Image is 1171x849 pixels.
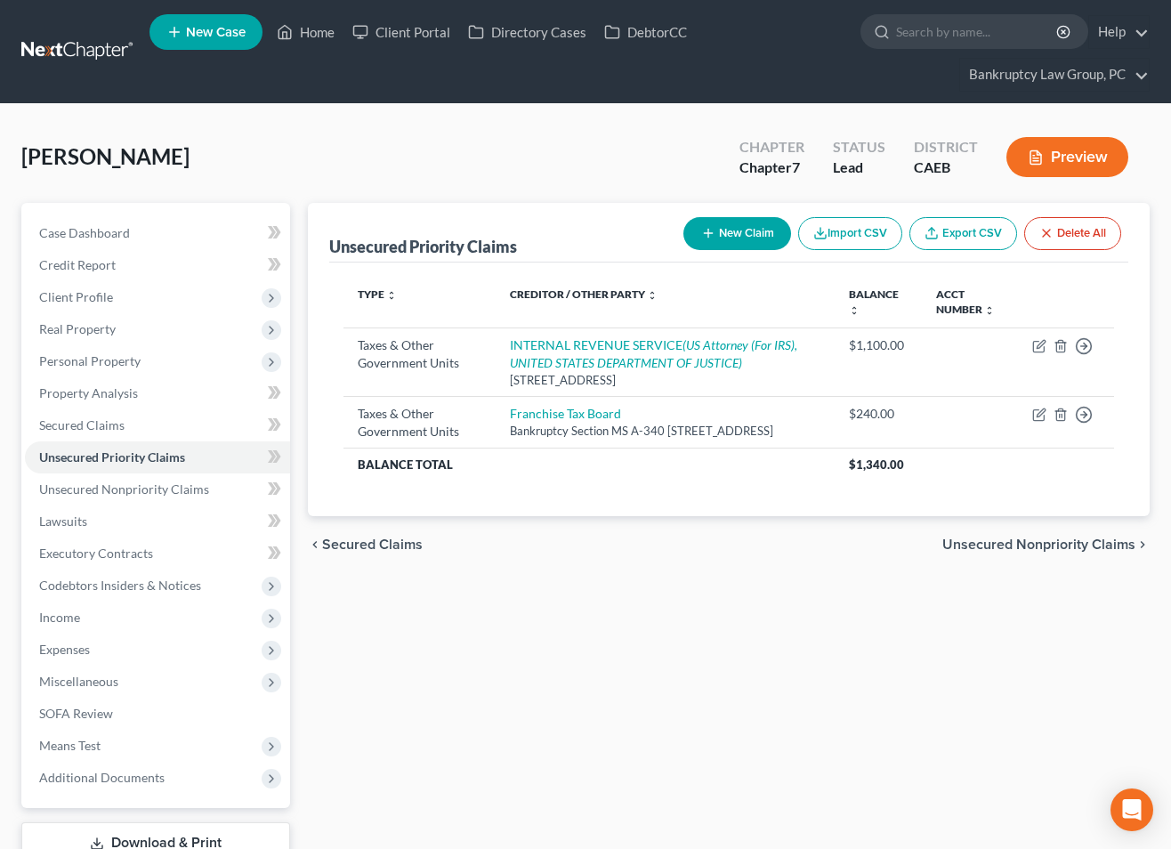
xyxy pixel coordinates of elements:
button: Delete All [1024,217,1121,250]
span: Means Test [39,738,101,753]
i: chevron_right [1135,538,1150,552]
i: unfold_more [386,290,397,301]
a: Acct Number unfold_more [936,287,995,316]
span: Codebtors Insiders & Notices [39,578,201,593]
i: unfold_more [647,290,658,301]
button: Unsecured Nonpriority Claims chevron_right [942,538,1150,552]
span: 7 [792,158,800,175]
button: Preview [1006,137,1128,177]
div: Unsecured Priority Claims [329,236,517,257]
span: Unsecured Priority Claims [39,449,185,465]
span: $1,340.00 [849,457,904,472]
th: Balance Total [343,449,835,481]
i: unfold_more [849,305,860,316]
span: Secured Claims [39,417,125,433]
i: chevron_left [308,538,322,552]
a: Property Analysis [25,377,290,409]
a: Help [1089,16,1149,48]
div: Status [833,137,885,158]
a: Bankruptcy Law Group, PC [960,59,1149,91]
span: New Case [186,26,246,39]
a: Unsecured Priority Claims [25,441,290,473]
a: Balance unfold_more [849,287,899,316]
a: Client Portal [343,16,459,48]
span: SOFA Review [39,706,113,721]
button: New Claim [683,217,791,250]
a: Creditor / Other Party unfold_more [510,287,658,301]
div: Lead [833,158,885,178]
div: [STREET_ADDRESS] [510,372,820,389]
span: Personal Property [39,353,141,368]
i: unfold_more [984,305,995,316]
a: Franchise Tax Board [510,406,621,421]
a: INTERNAL REVENUE SERVICE(US Attorney (For IRS), UNITED STATES DEPARTMENT OF JUSTICE) [510,337,797,370]
a: Home [268,16,343,48]
span: Unsecured Nonpriority Claims [942,538,1135,552]
span: Client Profile [39,289,113,304]
div: Taxes & Other Government Units [358,405,481,441]
div: Chapter [739,158,804,178]
span: Additional Documents [39,770,165,785]
span: Case Dashboard [39,225,130,240]
div: Bankruptcy Section MS A-340 [STREET_ADDRESS] [510,423,820,440]
div: Taxes & Other Government Units [358,336,481,372]
span: Expenses [39,642,90,657]
div: District [914,137,978,158]
a: SOFA Review [25,698,290,730]
a: Export CSV [909,217,1017,250]
a: Executory Contracts [25,538,290,570]
span: Miscellaneous [39,674,118,689]
div: $1,100.00 [849,336,908,354]
input: Search by name... [896,15,1059,48]
span: Secured Claims [322,538,423,552]
span: Income [39,610,80,625]
span: Property Analysis [39,385,138,400]
span: Real Property [39,321,116,336]
i: (US Attorney (For IRS), UNITED STATES DEPARTMENT OF JUSTICE) [510,337,797,370]
button: chevron_left Secured Claims [308,538,423,552]
div: CAEB [914,158,978,178]
a: Secured Claims [25,409,290,441]
button: Import CSV [798,217,902,250]
div: Open Intercom Messenger [1110,788,1153,831]
span: Unsecured Nonpriority Claims [39,481,209,497]
span: Executory Contracts [39,546,153,561]
div: Chapter [739,137,804,158]
a: Lawsuits [25,505,290,538]
a: Unsecured Nonpriority Claims [25,473,290,505]
span: Credit Report [39,257,116,272]
a: Directory Cases [459,16,595,48]
a: DebtorCC [595,16,696,48]
a: Case Dashboard [25,217,290,249]
a: Credit Report [25,249,290,281]
a: Type unfold_more [358,287,397,301]
span: [PERSON_NAME] [21,143,190,169]
div: $240.00 [849,405,908,423]
span: Lawsuits [39,513,87,529]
